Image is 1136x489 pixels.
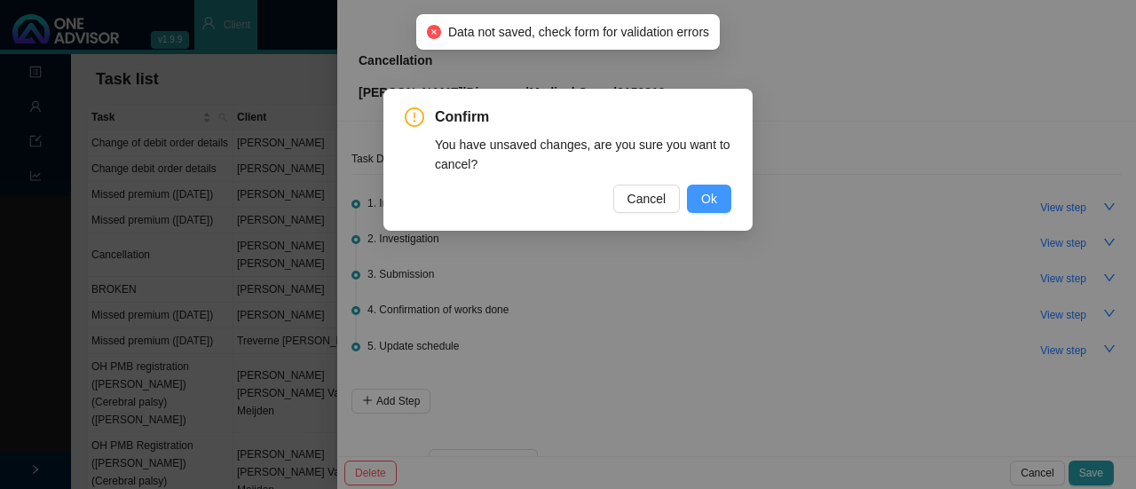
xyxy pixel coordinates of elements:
button: Cancel [613,185,681,213]
button: Ok [687,185,731,213]
span: Ok [701,189,717,209]
span: exclamation-circle [405,107,424,127]
span: Confirm [435,106,731,128]
span: Cancel [627,189,667,209]
span: Data not saved, check form for validation errors [448,22,709,42]
div: You have unsaved changes, are you sure you want to cancel? [435,135,731,174]
span: close-circle [427,25,441,39]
